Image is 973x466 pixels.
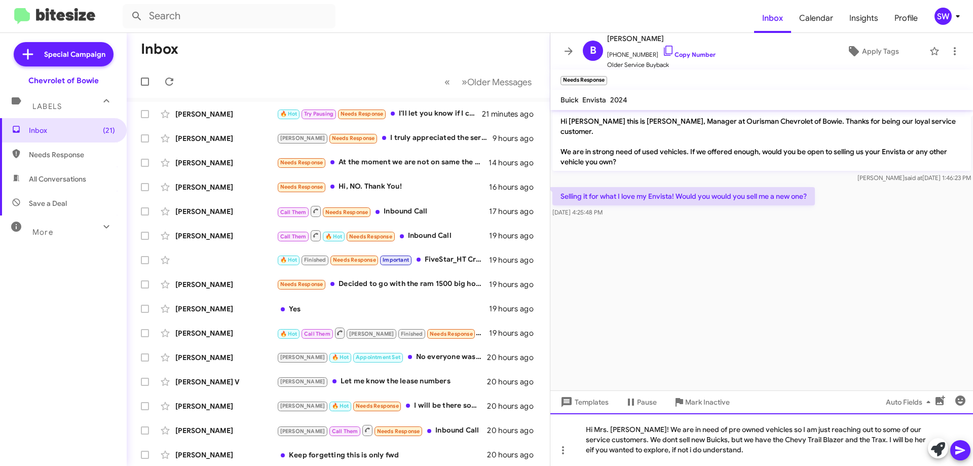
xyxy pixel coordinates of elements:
div: Inbound Call [277,424,487,437]
div: 19 hours ago [489,279,542,290]
span: Needs Response [29,150,115,160]
span: Mark Inactive [685,393,730,411]
div: Decided to go with the ram 1500 big horn crew cab. But thanks anyway. [277,278,489,290]
div: [PERSON_NAME] [175,279,277,290]
span: [PERSON_NAME] [280,354,325,361]
button: Apply Tags [820,42,924,60]
span: 🔥 Hot [280,111,297,117]
span: 🔥 Hot [280,331,297,337]
div: 20 hours ago [487,450,542,460]
button: Next [456,71,538,92]
span: Envista [582,95,606,104]
span: Call Them [304,331,330,337]
div: [PERSON_NAME] [175,304,277,314]
span: Call Them [332,428,358,435]
span: Older Service Buyback [607,60,716,70]
div: I will be there sometime [DATE] to see [PERSON_NAME] [277,400,487,412]
div: 14 hours ago [489,158,542,168]
div: Keep forgetting this is only fwd [277,450,487,460]
div: 19 hours ago [489,304,542,314]
span: Call Them [280,233,307,240]
span: All Conversations [29,174,86,184]
div: Hi, NO. Thank You! [277,181,489,193]
span: Call Them [280,209,307,216]
span: 🔥 Hot [332,354,349,361]
span: [PERSON_NAME] [280,428,325,435]
span: Special Campaign [44,49,105,59]
a: Calendar [791,4,841,33]
span: » [462,76,467,88]
div: 19 hours ago [489,231,542,241]
a: Profile [886,4,926,33]
span: Try Pausing [304,111,333,117]
button: Pause [617,393,665,411]
span: Important [383,257,409,263]
h1: Inbox [141,41,178,57]
div: Inbound Call [277,229,489,242]
div: I truly appreciated the service I had there! Thank you for checking. I'm still leaving a door ope... [277,132,493,144]
span: Needs Response [280,159,323,166]
span: Needs Response [280,184,323,190]
span: [PERSON_NAME] [280,135,325,141]
span: Needs Response [377,428,420,435]
input: Search [123,4,335,28]
span: Needs Response [349,233,392,240]
a: Copy Number [662,51,716,58]
div: Chevrolet of Bowie [28,76,99,86]
a: Insights [841,4,886,33]
div: 20 hours ago [487,401,542,411]
span: Apply Tags [862,42,899,60]
span: Pause [637,393,657,411]
span: Appointment Set [356,354,400,361]
button: SW [926,8,962,25]
div: [PERSON_NAME] [175,109,277,119]
span: Needs Response [341,111,384,117]
span: Older Messages [467,77,532,88]
div: Inbound Call [277,205,489,218]
span: 2024 [610,95,627,104]
span: [PERSON_NAME] [280,403,325,409]
span: 🔥 Hot [325,233,343,240]
div: SW [934,8,952,25]
button: Mark Inactive [665,393,738,411]
div: [PERSON_NAME] V [175,377,277,387]
div: FiveStar_HT Crn [DATE] $3.68 -3.5 Crn [DATE] $3.66 -3.5 Bns [DATE] $9.77 -2.0 Bns [DATE] $9.72 -2.0 [277,254,489,266]
div: [PERSON_NAME] [175,450,277,460]
div: [PERSON_NAME] [175,352,277,363]
span: 🔥 Hot [280,257,297,263]
button: Previous [438,71,456,92]
span: Needs Response [333,257,376,263]
span: Needs Response [332,135,375,141]
div: 20 hours ago [487,425,542,436]
div: I'll let you know if I can come [DATE] [277,108,482,120]
div: [PERSON_NAME] [175,328,277,338]
span: 🔥 Hot [332,403,349,409]
div: [PERSON_NAME] [175,401,277,411]
span: [DATE] 4:25:48 PM [552,208,603,216]
span: More [32,228,53,237]
div: [PERSON_NAME] [175,206,277,217]
nav: Page navigation example [439,71,538,92]
span: (21) [103,125,115,135]
span: [PERSON_NAME] [DATE] 1:46:23 PM [857,174,971,182]
span: B [590,43,596,59]
div: [PERSON_NAME] [175,133,277,144]
div: 16 hours ago [489,182,542,192]
div: 19 hours ago [489,255,542,265]
span: Needs Response [356,403,399,409]
div: 20 hours ago [487,377,542,387]
span: Finished [401,331,423,337]
div: Let me know the lease numbers [277,376,487,387]
button: Auto Fields [878,393,943,411]
div: No everyone was fabulous. Have not purchased yet because of financing on my end [277,351,487,363]
div: At the moment we are not on same the ball park for my trade in or how much I would need to be on ... [277,157,489,168]
a: Inbox [754,4,791,33]
div: 9 hours ago [493,133,542,144]
button: Templates [550,393,617,411]
span: said at [905,174,922,182]
span: Finished [304,257,326,263]
a: Special Campaign [14,42,114,66]
div: [PERSON_NAME] [175,158,277,168]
